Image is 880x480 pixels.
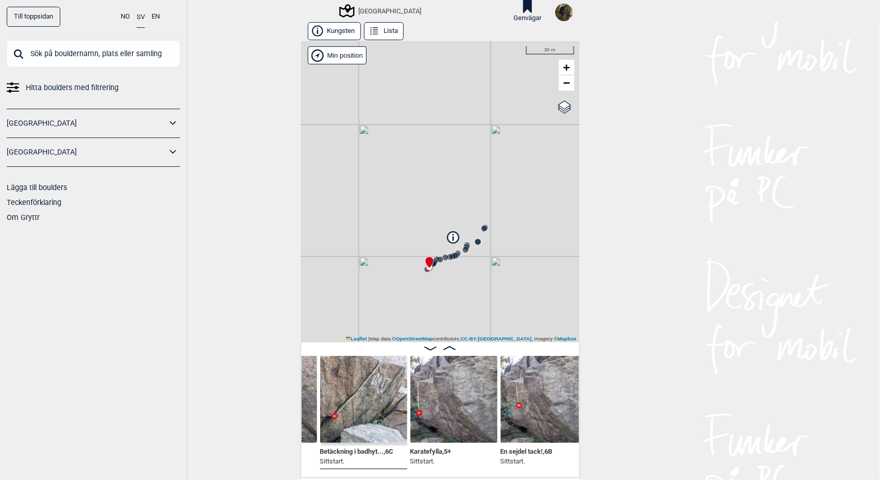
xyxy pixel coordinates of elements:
[320,456,394,467] p: Sittstart.
[559,75,574,91] a: Zoom out
[308,22,361,40] button: Kungsten
[26,80,119,95] span: Hitta boulders med filtrering
[121,7,130,27] button: NO
[320,356,407,443] img: Betackning i badhytten
[7,145,167,160] a: [GEOGRAPHIC_DATA]
[7,213,40,221] a: Om Gryttr
[559,60,574,75] a: Zoom in
[558,336,577,341] a: Mapbox
[410,456,452,467] p: Sittstart.
[7,116,167,131] a: [GEOGRAPHIC_DATA]
[410,356,497,443] img: Karatefylla
[7,80,180,95] a: Hitta boulders med filtrering
[369,336,370,341] span: |
[320,445,394,455] span: Betäckning i badhyt... , 6C
[501,445,553,455] span: En sejdel tack! , 6B
[364,22,404,40] button: Lista
[460,336,532,341] a: CC-BY-[GEOGRAPHIC_DATA]
[7,40,180,67] input: Sök på bouldernamn, plats eller samling
[343,335,579,342] div: Map data © contributors, , Imagery ©
[7,198,61,207] a: Teckenförklaring
[308,46,367,64] div: Vis min position
[341,5,421,17] div: [GEOGRAPHIC_DATA]
[526,46,574,55] div: 30 m
[501,356,588,443] img: En sejdel tack
[563,61,570,74] span: +
[346,336,367,341] a: Leaflet
[152,7,160,27] button: EN
[396,336,433,341] a: OpenStreetMap
[7,183,67,192] a: Lägga till boulders
[563,76,570,89] span: −
[137,7,145,28] button: SV
[555,4,573,21] img: Falling
[501,456,553,467] p: Sittstart.
[555,96,574,118] a: Layers
[410,445,452,455] span: Karatefylla , 5+
[7,7,60,27] a: Till toppsidan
